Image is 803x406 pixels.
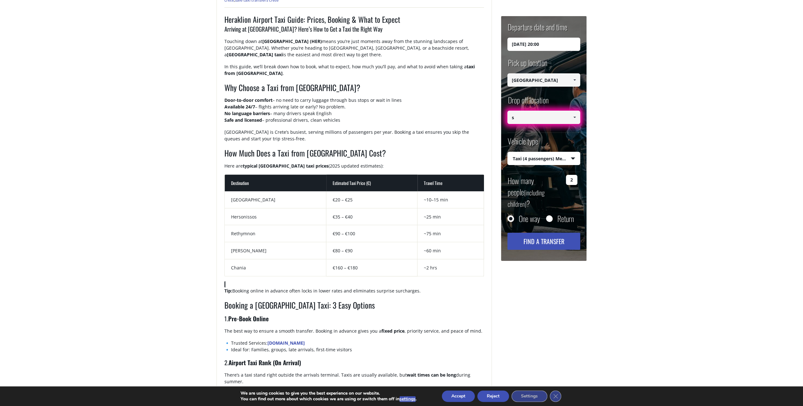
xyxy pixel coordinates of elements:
[507,73,580,87] input: Select pickup location
[224,288,232,294] strong: Tip:
[225,242,327,259] td: [PERSON_NAME]
[225,191,327,208] td: [GEOGRAPHIC_DATA]
[326,259,417,276] td: €160 – €180
[224,117,262,123] strong: Safe and licensed
[224,287,484,299] p: Booking online in advance often locks in lower rates and eliminates surprise surcharges.
[224,97,273,103] strong: Door-to-door comfort
[507,188,544,209] small: (including children)
[262,38,322,44] strong: [GEOGRAPHIC_DATA] (HER)
[225,175,327,191] th: Destination
[224,64,475,76] strong: taxi from [GEOGRAPHIC_DATA]
[399,396,416,402] button: settings
[550,391,561,402] button: Close GDPR Cookie Banner
[507,136,538,152] label: Vehicle type
[507,57,547,73] label: Pick up location
[224,372,484,390] p: There’s a taxi stand right outside the arrivals terminal. Taxis are usually available, but during...
[381,328,405,334] strong: fixed price
[227,52,283,58] strong: [GEOGRAPHIC_DATA] taxi
[417,191,484,208] td: ~10–15 min
[417,175,484,191] th: Travel Time
[326,191,417,208] td: €20 – €25
[224,340,484,358] p: 🔹 Trusted Services: 🔹 Ideal for: Families, groups, late arrivals, first-time visitors
[326,175,417,191] th: Estimated Taxi Price (€)
[326,208,417,225] td: €35 – €40
[267,340,305,346] a: [DOMAIN_NAME]
[224,104,255,110] strong: Available 24/7
[241,396,417,402] p: You can find out more about which cookies we are using or switch them off in .
[511,391,547,402] button: Settings
[507,175,562,209] label: How many people ?
[507,22,567,38] label: Departure date and time
[224,14,484,25] h1: Heraklion Airport Taxi Guide: Prices, Booking & What to Expect
[442,391,475,402] button: Accept
[243,163,329,169] strong: typical [GEOGRAPHIC_DATA] taxi prices
[224,299,484,315] h2: Booking a [GEOGRAPHIC_DATA] Taxi: 3 Easy Options
[417,259,484,276] td: ~2 hrs
[407,372,456,378] strong: wait times can be long
[477,391,509,402] button: Reject
[225,259,327,276] td: Chania
[417,208,484,225] td: ~25 min
[224,97,484,129] p: – no need to carry luggage through bus stops or wait in lines – flights arriving late or early? N...
[229,358,301,367] strong: Airport Taxi Rank (On Arrival)
[326,225,417,242] td: €90 – €100
[224,163,484,175] p: Here are (2025 updated estimates):
[417,242,484,259] td: ~60 min
[224,82,484,97] h2: Why Choose a Taxi from [GEOGRAPHIC_DATA]?
[326,242,417,259] td: €80 – €90
[224,63,484,82] p: In this guide, we’ll break down how to book, what to expect, how much you’ll pay, and what to avo...
[224,147,484,163] h2: How Much Does a Taxi from [GEOGRAPHIC_DATA] Cost?
[417,225,484,242] td: ~75 min
[224,358,484,372] h3: 2.
[224,110,270,116] strong: No language barriers
[507,233,580,250] button: Find a transfer
[241,391,417,396] p: We are using cookies to give you the best experience on our website.
[224,38,484,63] p: Touching down at means you’re just moments away from the stunning landscapes of [GEOGRAPHIC_DATA]...
[225,225,327,242] td: Rethymnon
[228,314,269,323] strong: Pre-Book Online
[569,111,580,124] a: Show All Items
[557,215,574,222] label: Return
[518,215,540,222] label: One way
[224,314,484,328] h3: 1.
[569,73,580,87] a: Show All Items
[224,129,484,147] p: [GEOGRAPHIC_DATA] is Crete’s busiest, serving millions of passengers per year. Booking a taxi ens...
[224,328,484,340] p: The best way to ensure a smooth transfer. Booking in advance gives you a , priority service, and ...
[225,208,327,225] td: Hersonissos
[507,111,580,124] input: Select drop-off location
[507,95,548,111] label: Drop off location
[224,25,484,38] h3: Arriving at [GEOGRAPHIC_DATA]? Here’s How to Get a Taxi the Right Way
[508,152,580,165] span: Taxi (4 passengers) Mercedes E Class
